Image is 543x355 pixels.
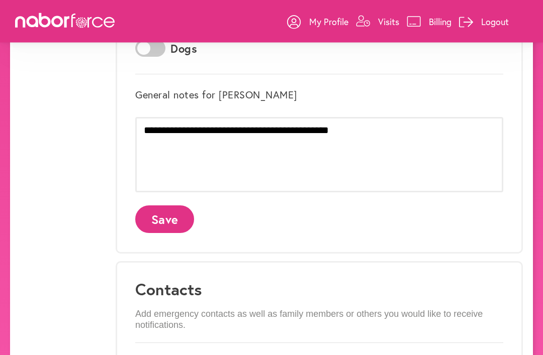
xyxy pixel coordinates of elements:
[287,7,348,37] a: My Profile
[429,16,451,28] p: Billing
[135,309,503,331] p: Add emergency contacts as well as family members or others you would like to receive notifications.
[378,16,399,28] p: Visits
[309,16,348,28] p: My Profile
[135,206,194,233] button: Save
[135,89,297,101] label: General notes for [PERSON_NAME]
[481,16,509,28] p: Logout
[356,7,399,37] a: Visits
[459,7,509,37] a: Logout
[170,43,197,56] label: Dogs
[135,280,503,299] h3: Contacts
[407,7,451,37] a: Billing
